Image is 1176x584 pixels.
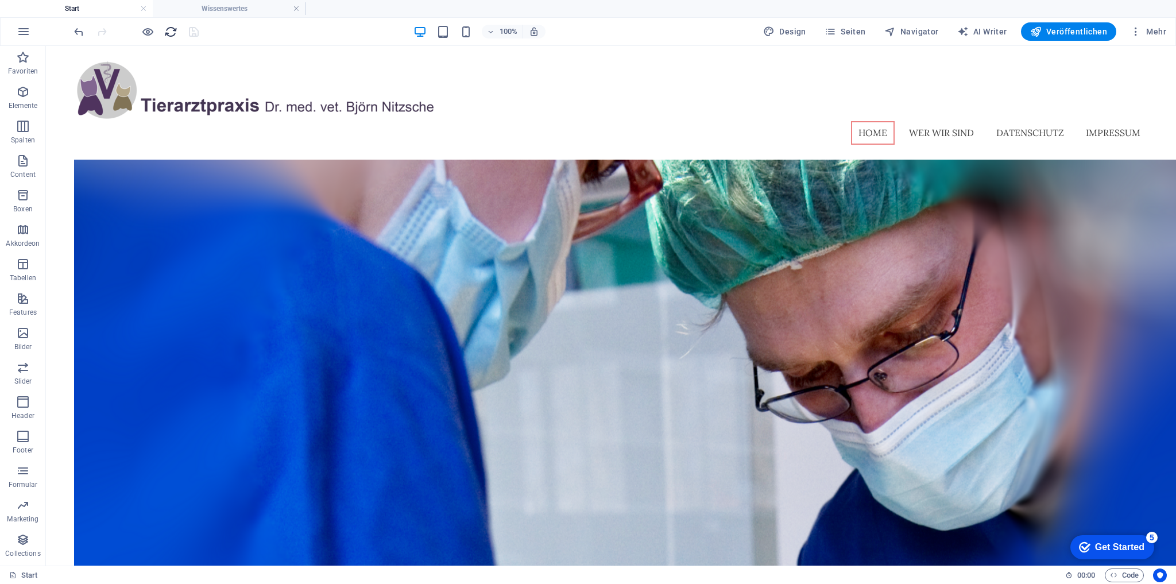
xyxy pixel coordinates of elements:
button: 100% [482,25,523,38]
i: Rückgängig: Seiten ändern (Strg+Z) [72,25,86,38]
p: Content [10,170,36,179]
p: Header [11,411,34,420]
button: AI Writer [953,22,1012,41]
span: 00 00 [1077,568,1095,582]
button: Usercentrics [1153,568,1167,582]
span: Code [1110,568,1139,582]
h4: Wissenswertes [153,2,305,15]
span: Veröffentlichen [1030,26,1107,37]
p: Slider [14,377,32,386]
h6: Session-Zeit [1065,568,1096,582]
div: Get Started 5 items remaining, 0% complete [9,6,93,30]
span: Mehr [1130,26,1166,37]
button: undo [72,25,86,38]
button: Design [759,22,811,41]
p: Favoriten [8,67,38,76]
span: Navigator [884,26,939,37]
button: Navigator [880,22,943,41]
p: Bilder [14,342,32,351]
div: Design (Strg+Alt+Y) [759,22,811,41]
h6: 100% [499,25,517,38]
button: Mehr [1125,22,1171,41]
span: : [1085,571,1087,579]
p: Collections [5,549,40,558]
span: Seiten [825,26,866,37]
button: Veröffentlichen [1021,22,1116,41]
button: Code [1105,568,1144,582]
p: Tabellen [10,273,36,283]
p: Features [9,308,37,317]
p: Marketing [7,515,38,524]
div: 5 [85,2,96,14]
p: Spalten [11,136,35,145]
div: Get Started [34,13,83,23]
i: Seite neu laden [164,25,177,38]
p: Boxen [13,204,33,214]
span: Design [763,26,806,37]
p: Akkordeon [6,239,40,248]
button: reload [164,25,177,38]
span: AI Writer [957,26,1007,37]
p: Footer [13,446,33,455]
p: Elemente [9,101,38,110]
p: Formular [9,480,38,489]
button: Seiten [820,22,871,41]
a: Klick, um Auswahl aufzuheben. Doppelklick öffnet Seitenverwaltung [9,568,38,582]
